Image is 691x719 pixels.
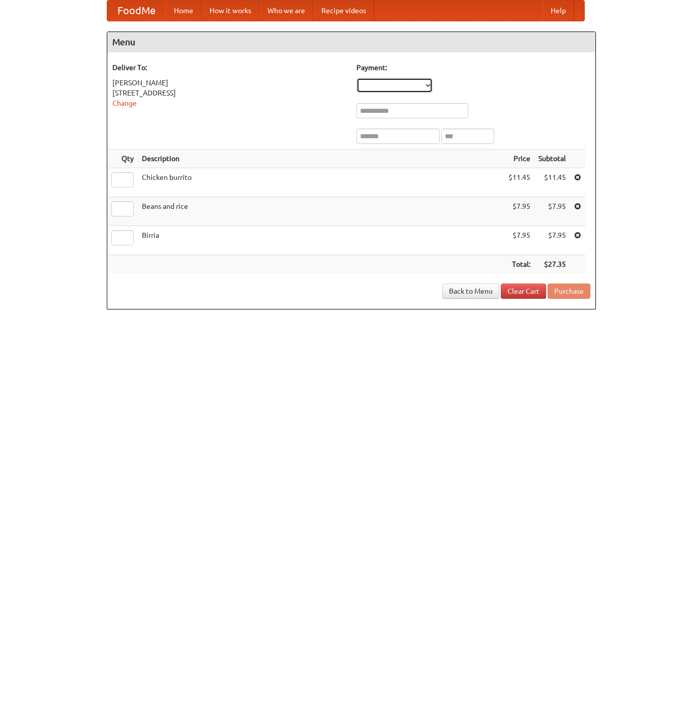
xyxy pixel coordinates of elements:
a: Change [112,99,137,107]
a: Who we are [259,1,313,21]
th: Subtotal [534,149,570,168]
a: FoodMe [107,1,166,21]
a: Back to Menu [442,284,499,299]
th: Price [504,149,534,168]
td: $7.95 [534,197,570,226]
a: Clear Cart [501,284,546,299]
h4: Menu [107,32,595,52]
td: $7.95 [504,197,534,226]
a: Home [166,1,201,21]
h5: Deliver To: [112,62,346,73]
td: Birria [138,226,504,255]
a: How it works [201,1,259,21]
th: Description [138,149,504,168]
td: $11.45 [534,168,570,197]
td: $11.45 [504,168,534,197]
td: $7.95 [534,226,570,255]
th: Total: [504,255,534,274]
a: Recipe videos [313,1,374,21]
div: [STREET_ADDRESS] [112,88,346,98]
h5: Payment: [356,62,590,73]
td: $7.95 [504,226,534,255]
button: Purchase [548,284,590,299]
td: Chicken burrito [138,168,504,197]
th: $27.35 [534,255,570,274]
td: Beans and rice [138,197,504,226]
div: [PERSON_NAME] [112,78,346,88]
a: Help [543,1,574,21]
th: Qty [107,149,138,168]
